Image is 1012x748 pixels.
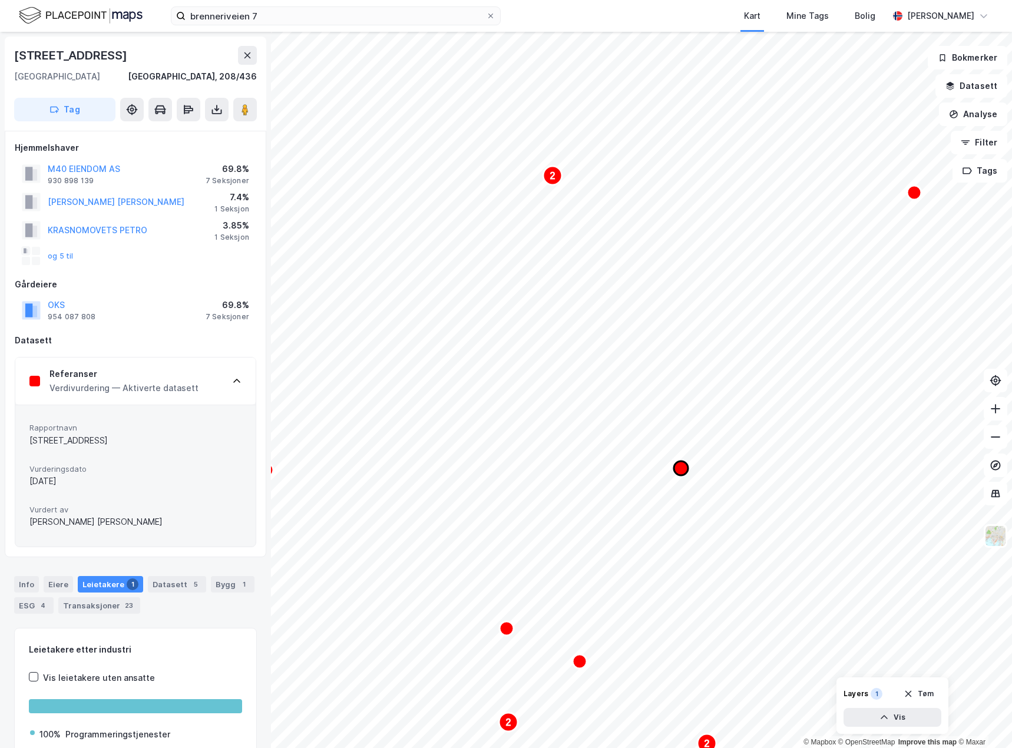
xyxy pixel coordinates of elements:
div: 954 087 808 [48,312,95,322]
button: Tøm [896,684,941,703]
div: 1 Seksjon [214,233,249,242]
div: Map marker [500,621,514,636]
button: Filter [951,131,1007,154]
div: Kontrollprogram for chat [953,691,1012,748]
div: Kart [744,9,760,23]
div: [PERSON_NAME] [PERSON_NAME] [29,515,242,529]
div: 1 [127,578,138,590]
div: [GEOGRAPHIC_DATA] [14,69,100,84]
div: 1 [238,578,250,590]
img: Z [984,525,1007,547]
div: 5 [190,578,201,590]
div: Gårdeiere [15,277,256,292]
span: Vurdert av [29,505,242,515]
button: Tag [14,98,115,121]
div: Leietakere [78,576,143,593]
div: Map marker [499,713,518,732]
div: Bygg [211,576,254,593]
div: Map marker [674,461,688,475]
div: 1 [871,688,882,700]
text: 2 [506,717,511,727]
div: [STREET_ADDRESS] [29,433,242,448]
div: 69.8% [206,298,249,312]
div: [STREET_ADDRESS] [14,46,130,65]
div: 7 Seksjoner [206,312,249,322]
div: 7.4% [214,190,249,204]
div: Datasett [148,576,206,593]
div: [PERSON_NAME] [907,9,974,23]
div: 3.85% [214,219,249,233]
div: Vis leietakere uten ansatte [43,671,155,685]
button: Analyse [939,102,1007,126]
div: Layers [844,689,868,699]
button: Datasett [935,74,1007,98]
div: Programmeringstjenester [65,727,170,742]
div: Transaksjoner [58,597,140,614]
div: 7 Seksjoner [206,176,249,186]
div: Bolig [855,9,875,23]
div: [GEOGRAPHIC_DATA], 208/436 [128,69,257,84]
div: Map marker [543,166,562,185]
a: Improve this map [898,738,957,746]
div: Mine Tags [786,9,829,23]
div: Info [14,576,39,593]
div: Map marker [907,186,921,200]
div: 23 [123,600,135,611]
div: Hjemmelshaver [15,141,256,155]
text: 2 [550,171,555,181]
div: 1 Seksjon [214,204,249,214]
input: Søk på adresse, matrikkel, gårdeiere, leietakere eller personer [186,7,486,25]
img: logo.f888ab2527a4732fd821a326f86c7f29.svg [19,5,143,26]
button: Vis [844,708,941,727]
div: ESG [14,597,54,614]
a: OpenStreetMap [838,738,895,746]
button: Bokmerker [928,46,1007,69]
div: Map marker [259,463,273,477]
button: Tags [953,159,1007,183]
div: [DATE] [29,474,242,488]
div: 69.8% [206,162,249,176]
span: Vurderingsdato [29,464,242,474]
div: Referanser [49,367,199,381]
div: Eiere [44,576,73,593]
div: 930 898 139 [48,176,94,186]
div: Datasett [15,333,256,347]
span: Rapportnavn [29,423,242,433]
div: Leietakere etter industri [29,643,242,657]
div: 100% [39,727,61,742]
a: Mapbox [803,738,836,746]
iframe: Chat Widget [953,691,1012,748]
div: Map marker [573,654,587,668]
div: Verdivurdering — Aktiverte datasett [49,381,199,395]
div: 4 [37,600,49,611]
